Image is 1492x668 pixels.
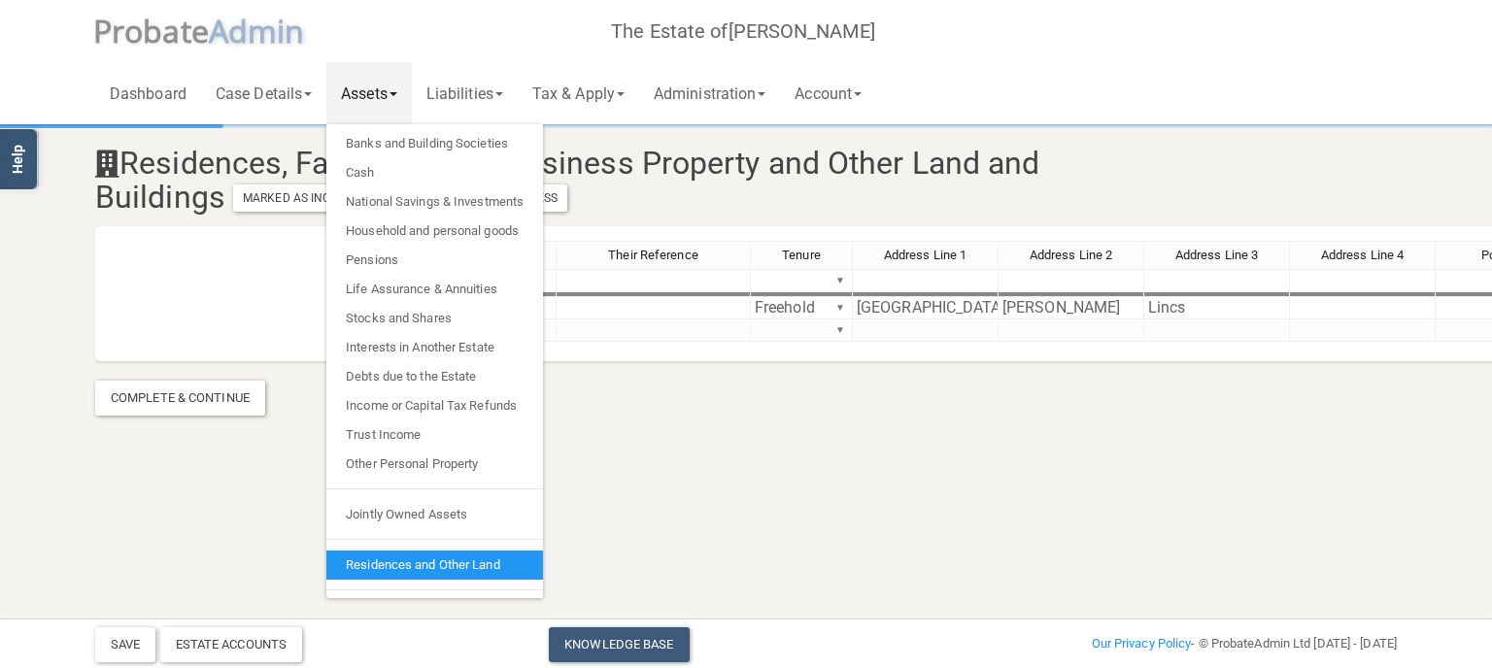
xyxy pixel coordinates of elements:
[81,147,1190,215] h3: Residences, Farm Property, Business Property and Other Land and Buildings
[1030,248,1112,262] span: Address Line 2
[608,248,698,262] span: Their Reference
[326,217,543,246] a: Household and personal goods
[884,248,966,262] span: Address Line 1
[1144,297,1290,319] td: Lincs
[326,275,543,304] a: Life Assurance & Annuities
[233,184,400,212] button: Marked As Incomplete
[112,10,209,51] span: robate
[160,627,303,662] div: Estate Accounts
[751,297,853,319] td: Freehold
[326,187,543,217] a: National Savings & Investments
[639,62,780,124] a: Administration
[326,420,543,450] a: Trust Income
[95,627,155,662] button: Save
[518,62,639,124] a: Tax & Apply
[832,297,848,317] div: ▼
[412,62,518,124] a: Liabilities
[95,381,265,416] div: Complete & Continue
[326,391,543,420] a: Income or Capital Tax Refunds
[326,551,543,580] a: Residences and Other Land
[967,632,1411,655] div: - © ProbateAdmin Ltd [DATE] - [DATE]
[326,362,543,391] a: Debts due to the Estate
[1175,248,1258,262] span: Address Line 3
[201,62,326,124] a: Case Details
[780,62,876,124] a: Account
[326,62,412,124] a: Assets
[999,297,1144,319] td: [PERSON_NAME]
[93,10,209,51] span: P
[782,248,821,262] span: Tenure
[832,319,848,340] div: ▼
[1321,248,1404,262] span: Address Line 4
[326,246,543,275] a: Pensions
[228,10,304,51] span: dmin
[326,333,543,362] a: Interests in Another Estate
[549,627,689,662] a: Knowledge Base
[832,270,848,290] div: ▼
[326,158,543,187] a: Cash
[95,62,201,124] a: Dashboard
[1092,636,1192,651] a: Our Privacy Policy
[326,304,543,333] a: Stocks and Shares
[209,10,305,51] span: A
[853,297,999,319] td: [GEOGRAPHIC_DATA]
[326,129,543,158] a: Banks and Building Societies
[326,500,543,529] a: Jointly Owned Assets
[326,450,543,479] a: Other Personal Property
